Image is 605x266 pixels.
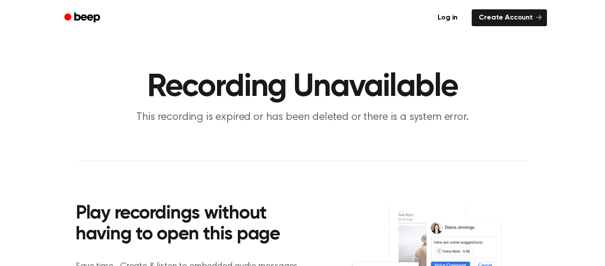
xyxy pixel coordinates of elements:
a: Log in [429,8,466,28]
h1: Recording Unavailable [76,71,529,103]
h2: Play recordings without having to open this page [76,203,314,246]
a: Beep [58,9,108,27]
p: This recording is expired or has been deleted or there is a system error. [132,110,473,125]
a: Create Account [472,9,547,26]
